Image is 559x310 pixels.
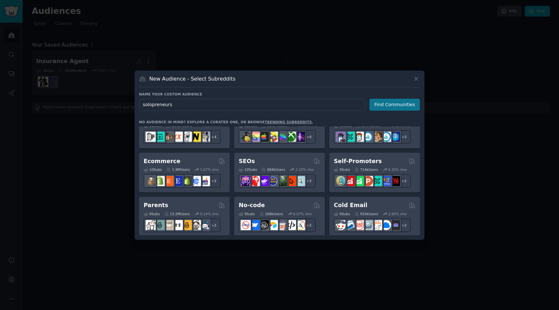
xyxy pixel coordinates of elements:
div: 13.2M Users [164,212,190,216]
h2: Cold Email [334,201,367,209]
img: macgaming [259,132,269,142]
div: 714k Users [355,167,378,172]
img: dropship [146,176,156,186]
input: Pick a short name, like "Digital Marketers" or "Movie-Goers" [139,99,365,111]
h2: No-code [239,201,265,209]
img: EtsySellers [173,176,183,186]
div: 0.14 % /mo [200,212,219,216]
img: SEO_Digital_Marketing [241,176,251,186]
img: nocode [241,220,251,230]
img: LeadGeneration [354,220,364,230]
img: Parents [200,220,210,230]
img: coldemail [363,220,373,230]
img: AppIdeas [336,176,346,186]
img: parentsofmultiples [191,220,201,230]
img: NFTmarket [354,132,364,142]
img: betatests [381,176,391,186]
img: SingleParents [155,220,165,230]
img: gamers [277,132,287,142]
button: Find Communities [369,99,420,111]
div: 10 Sub s [239,167,257,172]
img: ecommerce_growth [200,176,210,186]
img: ecommercemarketing [191,176,201,186]
div: + 2 [397,174,411,188]
img: OpenSeaNFT [363,132,373,142]
img: Adalo [295,220,305,230]
img: reviewmyshopify [182,176,192,186]
div: 168k Users [259,212,283,216]
img: CryptoArt [372,132,382,142]
div: + 3 [207,174,221,188]
div: + 2 [207,218,221,232]
img: DigitalItems [390,132,400,142]
img: youtubepromotion [345,176,355,186]
img: seogrowth [259,176,269,186]
img: shopify [155,176,165,186]
img: NewParents [182,220,192,230]
img: selfpromotion [354,176,364,186]
img: NoCodeMovement [286,220,296,230]
img: SEO_cases [268,176,278,186]
h2: Parents [144,201,168,209]
div: 933k Users [355,212,378,216]
h2: Ecommerce [144,157,181,165]
img: AnalogCommunity [164,132,174,142]
div: 9 Sub s [239,212,255,216]
img: Etsy [164,176,174,186]
h3: Name your custom audience [139,92,420,96]
div: 9 Sub s [144,212,160,216]
img: alphaandbetausers [372,176,382,186]
img: EmailOutreach [390,220,400,230]
div: 9 Sub s [334,167,350,172]
div: + 2 [302,218,316,232]
img: canon [182,132,192,142]
div: 9 Sub s [334,212,350,216]
div: 1.9M Users [166,167,190,172]
img: TestMyApp [390,176,400,186]
img: b2b_sales [372,220,382,230]
img: ProductHunters [363,176,373,186]
div: + 3 [302,174,316,188]
div: 684k Users [261,167,285,172]
img: Local_SEO [277,176,287,186]
img: The_SEO [295,176,305,186]
img: toddlers [173,220,183,230]
div: + 4 [207,130,221,144]
img: linux_gaming [241,132,251,142]
img: Airtable [268,220,278,230]
img: GamerPals [268,132,278,142]
div: 2.10 % /mo [295,167,314,172]
img: beyondthebump [164,220,174,230]
img: sales [336,220,346,230]
img: webflow [250,220,260,230]
img: XboxGamers [286,132,296,142]
img: streetphotography [155,132,165,142]
img: OpenseaMarket [381,132,391,142]
h2: Self-Promoters [334,157,382,165]
div: 1.67 % /mo [200,167,219,172]
img: TechSEO [250,176,260,186]
div: 6.07 % /mo [293,212,312,216]
img: NFTMarketplace [345,132,355,142]
img: TwitchStreaming [295,132,305,142]
img: WeddingPhotography [200,132,210,142]
h3: New Audience - Select Subreddits [149,75,236,82]
img: analog [146,132,156,142]
div: No audience in mind? Explore a curated one, or browse . [139,120,313,124]
div: 2.85 % /mo [388,212,407,216]
img: GoogleSearchConsole [286,176,296,186]
img: Emailmarketing [345,220,355,230]
div: + 4 [302,130,316,144]
img: SonyAlpha [173,132,183,142]
div: 6.25 % /mo [388,167,407,172]
img: daddit [146,220,156,230]
img: NoCodeSaaS [259,220,269,230]
div: + 2 [397,218,411,232]
img: B2BSaaS [381,220,391,230]
img: nocodelowcode [277,220,287,230]
div: + 3 [397,130,411,144]
img: CozyGamers [250,132,260,142]
img: NFTExchange [336,132,346,142]
a: trending subreddits [265,120,312,124]
div: 10 Sub s [144,167,162,172]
